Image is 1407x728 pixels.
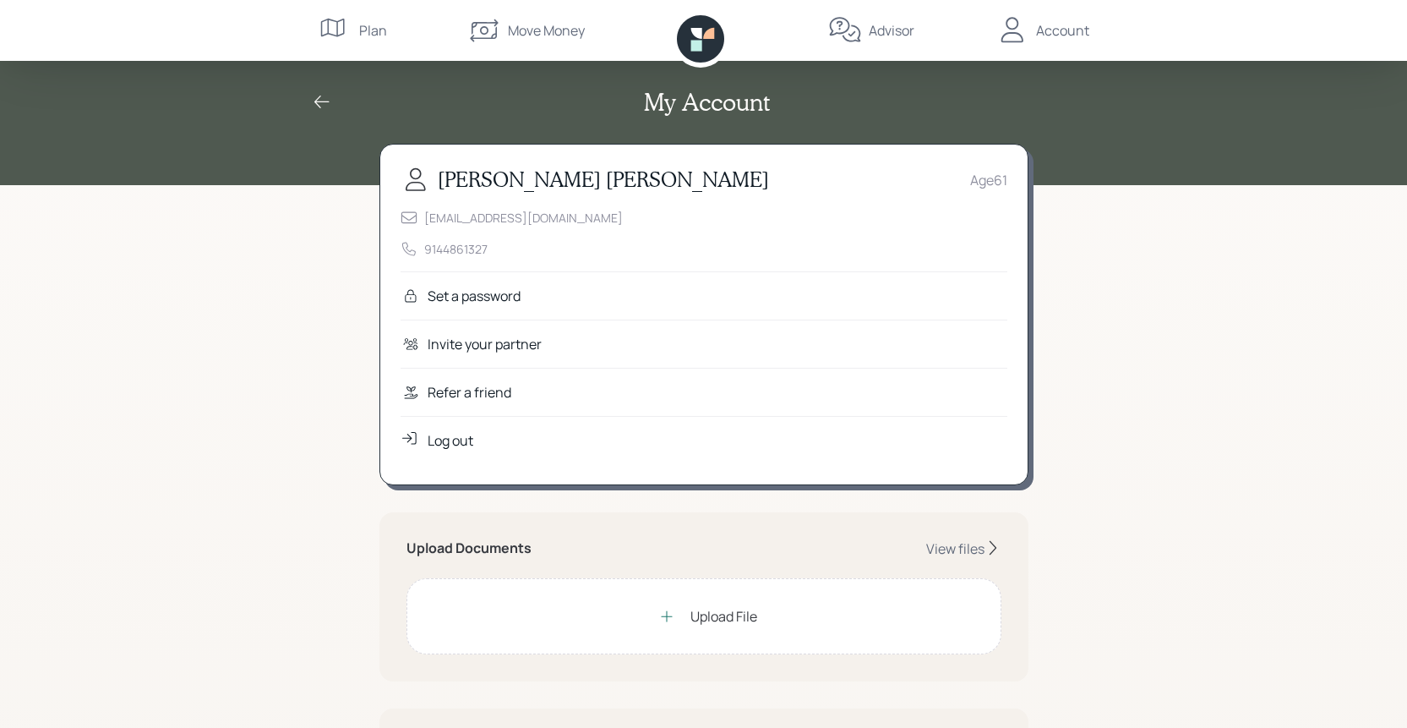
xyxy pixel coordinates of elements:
[428,286,521,306] div: Set a password
[428,430,473,451] div: Log out
[970,170,1007,190] div: Age 61
[428,334,542,354] div: Invite your partner
[406,540,532,556] h5: Upload Documents
[644,88,770,117] h2: My Account
[869,20,914,41] div: Advisor
[438,167,769,192] h3: [PERSON_NAME] [PERSON_NAME]
[428,382,511,402] div: Refer a friend
[424,209,623,227] div: [EMAIL_ADDRESS][DOMAIN_NAME]
[690,606,757,627] div: Upload File
[1036,20,1089,41] div: Account
[359,20,387,41] div: Plan
[424,240,488,258] div: 9144861327
[508,20,585,41] div: Move Money
[926,539,984,558] div: View files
